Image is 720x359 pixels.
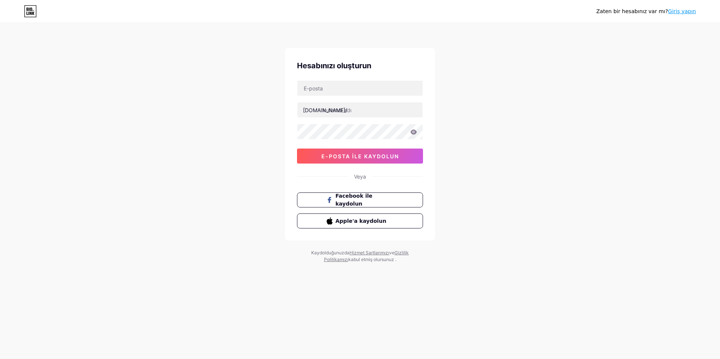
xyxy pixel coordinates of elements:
button: Facebook ile kaydolun [297,192,423,207]
input: kullanıcı adı [297,102,423,117]
font: kabul etmiş olursunuz . [348,257,396,262]
font: Hesabınızı oluşturun [297,61,371,70]
input: E-posta [297,81,423,96]
font: Apple'a kaydolun [336,218,387,224]
font: e-posta ile kaydolun [321,153,399,159]
button: e-posta ile kaydolun [297,149,423,164]
font: Facebook ile kaydolun [336,193,373,207]
font: Veya [354,173,366,180]
font: Kaydolduğunuzda [311,250,349,255]
a: Hizmet Şartlarımızı [349,250,389,255]
button: Apple'a kaydolun [297,213,423,228]
font: ve [389,250,394,255]
a: Giriş yapın [668,8,696,14]
font: Zaten bir hesabınız var mı? [596,8,668,14]
font: [DOMAIN_NAME]/ [303,107,347,113]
